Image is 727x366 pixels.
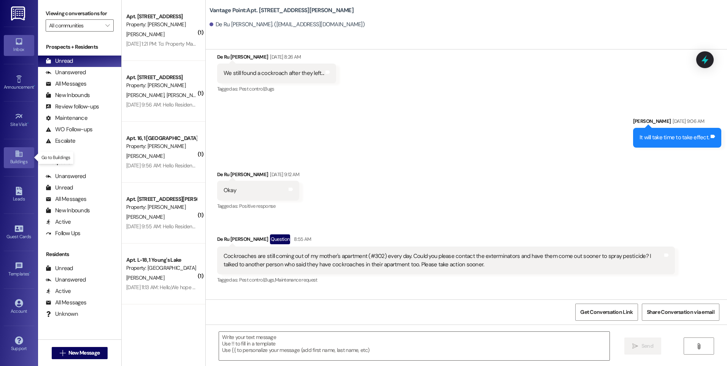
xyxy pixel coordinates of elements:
[224,186,236,194] div: Okay
[126,92,167,99] span: [PERSON_NAME]
[46,207,90,215] div: New Inbounds
[41,154,70,161] p: Go to Buildings
[46,184,73,192] div: Unread
[4,35,34,56] a: Inbox
[268,170,299,178] div: [DATE] 9:12 AM
[60,350,65,356] i: 
[126,195,197,203] div: Apt. [STREET_ADDRESS][PERSON_NAME]
[264,277,275,283] span: Bugs ,
[46,57,73,65] div: Unread
[46,195,86,203] div: All Messages
[632,343,638,349] i: 
[46,68,86,76] div: Unanswered
[105,22,110,29] i: 
[52,347,108,359] button: New Message
[224,69,324,77] div: We still found a cockroach after they left...
[126,13,197,21] div: Apt. [STREET_ADDRESS]
[217,170,300,181] div: De Ru [PERSON_NAME]
[575,304,638,321] button: Get Conversation Link
[46,310,78,318] div: Unknown
[268,53,301,61] div: [DATE] 8:26 AM
[46,218,71,226] div: Active
[217,274,675,285] div: Tagged as:
[647,308,714,316] span: Share Conversation via email
[126,203,197,211] div: Property: [PERSON_NAME]
[210,21,365,29] div: De Ru [PERSON_NAME]. ([EMAIL_ADDRESS][DOMAIN_NAME])
[239,86,265,92] span: Pest control ,
[224,252,663,269] div: Cockroaches are still coming out of my mother's apartment (#302) every day. Could you please cont...
[4,185,34,205] a: Leads
[46,8,114,19] label: Viewing conversations for
[671,117,704,125] div: [DATE] 9:06 AM
[46,299,86,307] div: All Messages
[580,308,633,316] span: Get Conversation Link
[126,134,197,142] div: Apt. 16, 1 [GEOGRAPHIC_DATA][PERSON_NAME]
[126,264,197,272] div: Property: [GEOGRAPHIC_DATA]
[46,172,86,180] div: Unanswered
[46,137,75,145] div: Escalate
[38,43,121,51] div: Prospects + Residents
[624,337,661,355] button: Send
[641,342,653,350] span: Send
[217,83,336,94] div: Tagged as:
[46,80,86,88] div: All Messages
[270,234,290,244] div: Question
[126,21,197,29] div: Property: [PERSON_NAME]
[4,147,34,168] a: Buildings
[292,235,311,243] div: 8:55 AM
[27,121,29,126] span: •
[46,91,90,99] div: New Inbounds
[46,114,87,122] div: Maintenance
[166,92,204,99] span: [PERSON_NAME]
[217,53,336,64] div: De Ru [PERSON_NAME]
[264,86,274,92] span: Bugs
[217,234,675,247] div: De Ru [PERSON_NAME]
[126,274,164,281] span: [PERSON_NAME]
[126,256,197,264] div: Apt. L-18, 1 Young's Lake
[640,134,709,142] div: It will take time to take effect.
[4,110,34,130] a: Site Visit •
[275,277,317,283] span: Maintenance request
[38,331,121,339] div: Past + Future Residents
[46,276,86,284] div: Unanswered
[38,250,121,258] div: Residents
[11,6,27,21] img: ResiDesk Logo
[239,203,276,209] span: Positive response
[46,287,71,295] div: Active
[46,264,73,272] div: Unread
[4,334,34,355] a: Support
[4,222,34,243] a: Guest Cards
[29,270,30,275] span: •
[239,277,265,283] span: Pest control ,
[126,213,164,220] span: [PERSON_NAME]
[4,259,34,280] a: Templates •
[126,153,164,159] span: [PERSON_NAME]
[126,81,197,89] div: Property: [PERSON_NAME]
[126,142,197,150] div: Property: [PERSON_NAME]
[49,19,102,32] input: All communities
[46,126,92,134] div: WO Follow-ups
[126,31,164,38] span: [PERSON_NAME]
[210,6,354,14] b: Vantage Point: Apt. [STREET_ADDRESS][PERSON_NAME]
[217,201,300,212] div: Tagged as:
[633,117,721,128] div: [PERSON_NAME]
[68,349,100,357] span: New Message
[46,103,99,111] div: Review follow-ups
[46,229,81,237] div: Follow Ups
[38,158,121,166] div: Prospects
[696,343,702,349] i: 
[4,297,34,317] a: Account
[642,304,719,321] button: Share Conversation via email
[126,73,197,81] div: Apt. [STREET_ADDRESS]
[34,83,35,89] span: •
